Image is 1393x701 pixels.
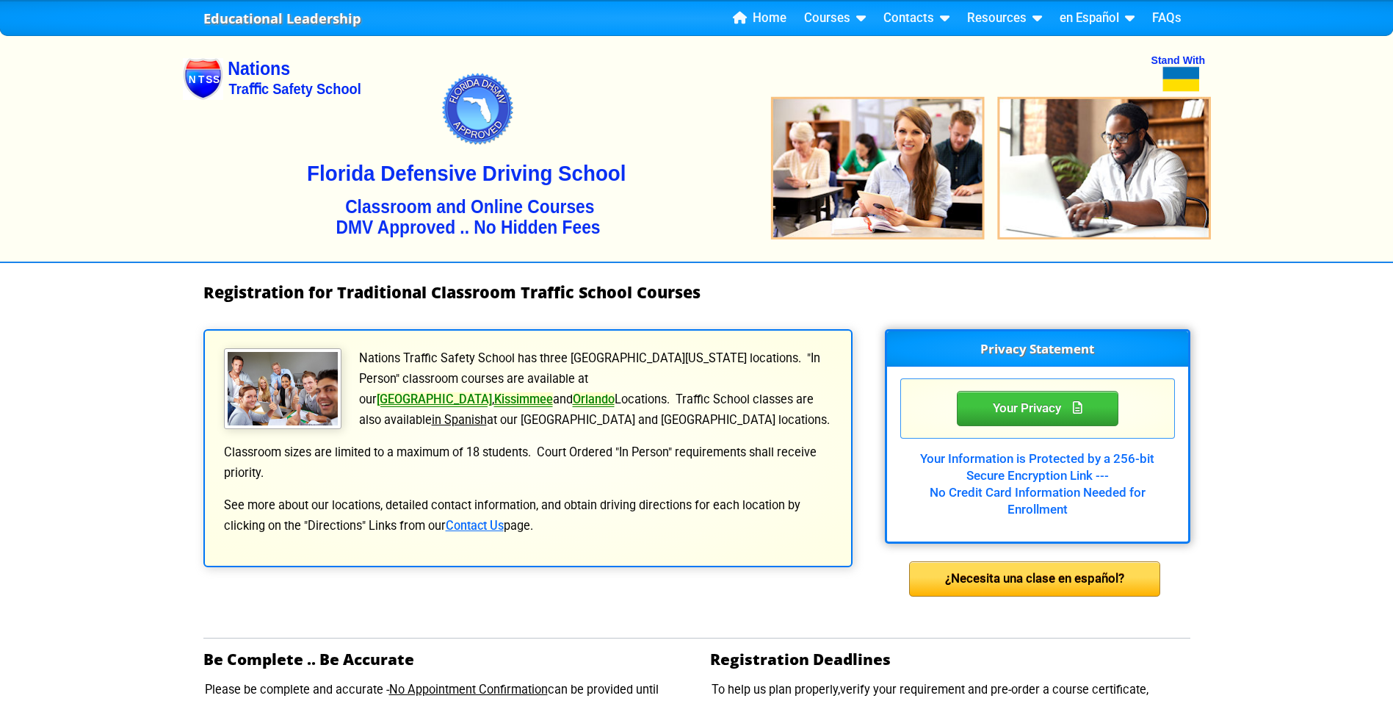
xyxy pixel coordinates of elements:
a: Home [727,7,792,29]
a: Your Privacy [957,398,1118,416]
a: ¿Necesita una clase en español? [909,571,1160,585]
a: Educational Leadership [203,7,361,31]
a: en Español [1054,7,1140,29]
a: FAQs [1146,7,1187,29]
a: [GEOGRAPHIC_DATA] [377,392,492,406]
div: Privacy Statement [957,391,1118,426]
a: Courses [798,7,872,29]
h2: Registration Deadlines [710,650,1190,668]
a: Contact Us [446,519,504,533]
u: in Spanish [432,413,487,427]
h2: Be Complete .. Be Accurate [203,650,684,668]
a: Kissimmee [494,392,553,406]
div: ¿Necesita una clase en español? [909,561,1160,597]
u: No Appointment Confirmation [389,683,548,697]
a: Contacts [878,7,955,29]
img: Traffic School Students [224,348,341,429]
img: Nations Traffic School - Your DMV Approved Florida Traffic School [183,26,1211,262]
a: Resources [961,7,1048,29]
p: Classroom sizes are limited to a maximum of 18 students. Court Ordered "In Person" requirements s... [222,442,833,483]
p: Nations Traffic Safety School has three [GEOGRAPHIC_DATA][US_STATE] locations. "In Person" classr... [222,348,833,431]
div: Your Information is Protected by a 256-bit Secure Encryption Link --- No Credit Card Information ... [900,439,1175,519]
h1: Registration for Traditional Classroom Traffic School Courses [203,284,1190,301]
h3: Privacy Statement [887,331,1188,367]
p: See more about our locations, detailed contact information, and obtain driving directions for eac... [222,495,833,536]
a: Orlando [573,392,615,406]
